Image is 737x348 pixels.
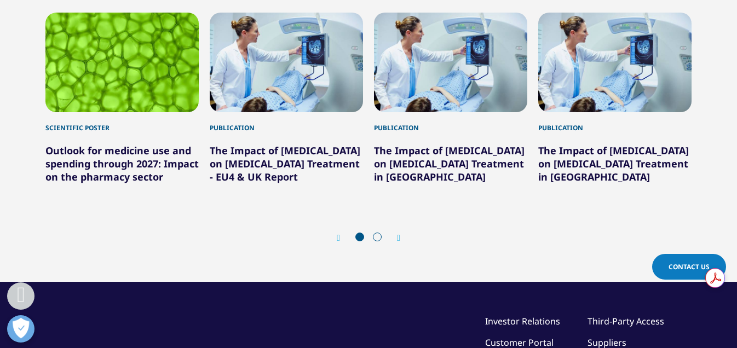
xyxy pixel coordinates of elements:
[538,112,692,133] div: Publication
[485,315,560,327] a: Investor Relations
[538,13,692,183] div: 4 / 6
[374,112,527,133] div: Publication
[210,13,363,183] div: 2 / 6
[7,315,34,343] button: Open Preferences
[588,315,664,327] a: Third-Party Access
[337,233,351,243] div: Previous slide
[386,233,400,243] div: Next slide
[374,144,525,183] a: The Impact of [MEDICAL_DATA] on [MEDICAL_DATA] Treatment in [GEOGRAPHIC_DATA]
[210,112,363,133] div: Publication
[45,144,199,183] a: Outlook for medicine use and spending through 2027: Impact on the pharmacy sector
[374,13,527,183] div: 3 / 6
[652,254,726,280] a: Contact Us
[45,112,199,133] div: Scientific Poster
[210,144,360,183] a: The Impact of [MEDICAL_DATA] on [MEDICAL_DATA] Treatment - EU4 & UK Report
[538,144,689,183] a: The Impact of [MEDICAL_DATA] on [MEDICAL_DATA] Treatment in [GEOGRAPHIC_DATA]
[669,262,710,271] span: Contact Us
[45,13,199,183] div: 1 / 6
